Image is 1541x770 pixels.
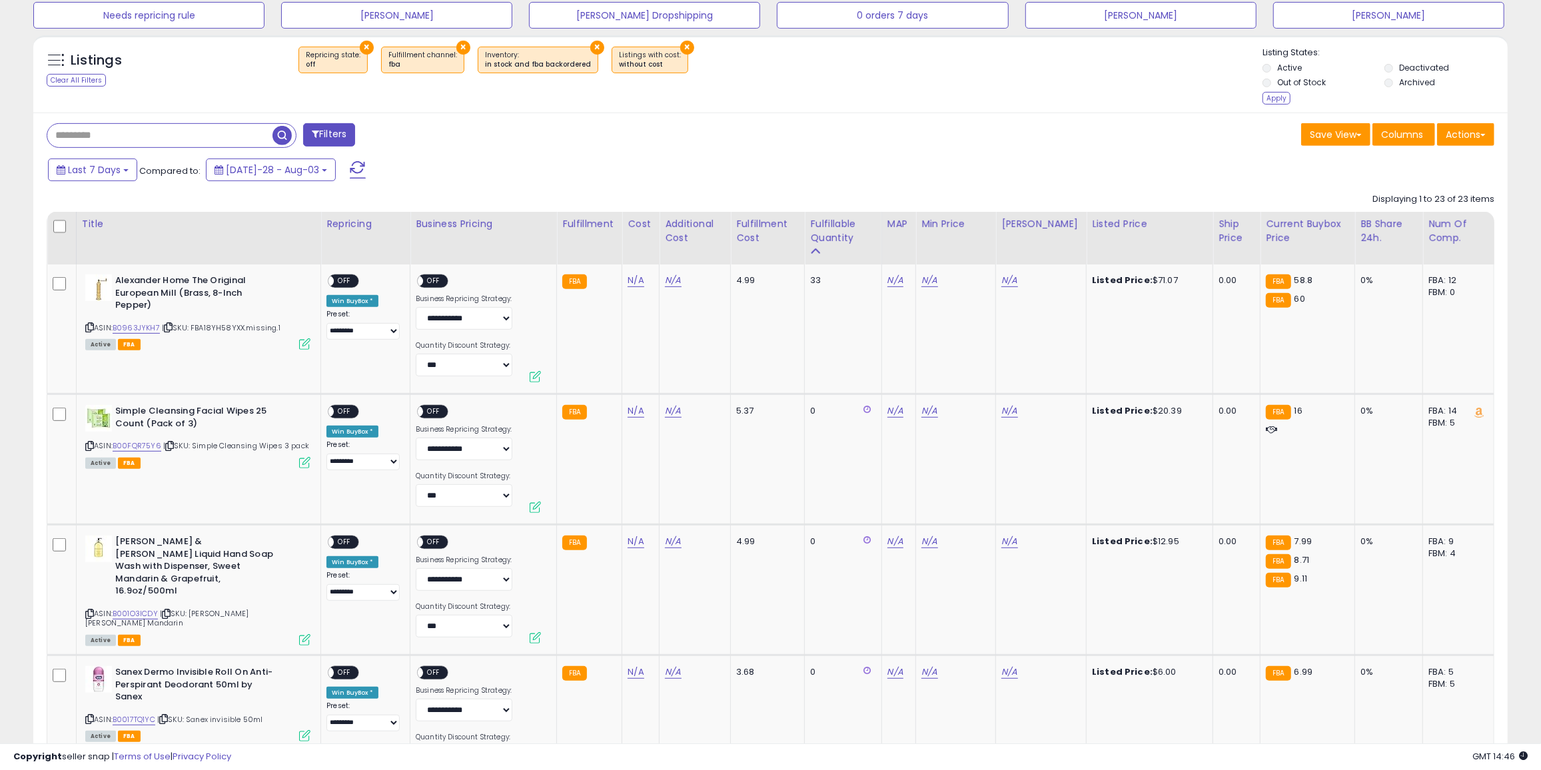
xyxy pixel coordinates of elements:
div: 0% [1360,405,1412,417]
button: Needs repricing rule [33,2,264,29]
div: Num of Comp. [1428,217,1488,245]
span: Fulfillment channel : [388,50,457,70]
button: [PERSON_NAME] [281,2,512,29]
label: Deactivated [1399,62,1449,73]
div: Ship Price [1219,217,1255,245]
span: OFF [334,537,356,548]
div: 5.37 [736,405,794,417]
button: × [456,41,470,55]
a: Privacy Policy [173,750,231,763]
button: × [360,41,374,55]
div: 0% [1360,536,1412,548]
a: N/A [1001,535,1017,548]
button: [PERSON_NAME] [1273,2,1504,29]
span: OFF [423,667,444,679]
a: Terms of Use [114,750,171,763]
a: N/A [628,274,644,287]
img: 31pVSt5GFDL._SL40_.jpg [85,536,112,562]
b: Listed Price: [1092,535,1153,548]
a: N/A [665,665,681,679]
span: | SKU: Sanex invisible 50ml [157,714,263,725]
small: FBA [1266,405,1290,420]
img: 31VcSPqIPCL._SL40_.jpg [85,666,112,693]
div: Preset: [326,440,400,470]
a: N/A [665,274,681,287]
small: FBA [562,666,587,681]
div: Cost [628,217,654,231]
div: 0 [810,666,871,678]
div: 3.68 [736,666,794,678]
div: 33 [810,274,871,286]
div: FBM: 5 [1428,678,1484,690]
button: 0 orders 7 days [777,2,1008,29]
a: N/A [887,404,903,418]
span: 2025-08-11 14:46 GMT [1472,750,1528,763]
div: in stock and fba backordered [485,60,591,69]
a: B0963JYKH7 [113,322,160,334]
div: Min Price [921,217,990,231]
div: $71.07 [1092,274,1203,286]
h5: Listings [71,51,122,70]
div: ASIN: [85,536,310,644]
a: B0017TQ1YC [113,714,155,725]
div: without cost [619,60,681,69]
b: Listed Price: [1092,274,1153,286]
b: Sanex Dermo Invisible Roll On Anti-Perspirant Deodorant 50ml by Sanex [115,666,277,707]
div: Apply [1263,92,1290,105]
small: FBA [1266,274,1290,289]
small: FBA [1266,293,1290,308]
span: 7.99 [1294,535,1312,548]
a: N/A [887,665,903,679]
label: Archived [1399,77,1435,88]
div: 4.99 [736,274,794,286]
div: FBM: 4 [1428,548,1484,560]
small: FBA [1266,573,1290,587]
div: FBA: 14 [1428,405,1484,417]
div: seller snap | | [13,751,231,763]
div: 0 [810,536,871,548]
span: 9.11 [1294,572,1308,585]
div: 4.99 [736,536,794,548]
div: FBM: 5 [1428,417,1484,429]
a: B001O3ICDY [113,608,158,619]
b: Listed Price: [1092,404,1153,417]
div: 0.00 [1219,666,1250,678]
small: FBA [1266,536,1290,550]
a: N/A [628,535,644,548]
div: 0 [810,405,871,417]
button: × [680,41,694,55]
span: Repricing state : [306,50,360,70]
div: Title [82,217,315,231]
span: OFF [334,276,356,287]
div: $6.00 [1092,666,1203,678]
span: 16 [1294,404,1302,417]
span: Last 7 Days [68,163,121,177]
small: FBA [562,536,587,550]
small: FBA [1266,666,1290,681]
div: off [306,60,360,69]
label: Quantity Discount Strategy: [416,341,512,350]
label: Active [1277,62,1302,73]
div: FBA: 12 [1428,274,1484,286]
span: All listings currently available for purchase on Amazon [85,731,116,742]
div: ASIN: [85,405,310,467]
div: Repricing [326,217,404,231]
small: FBA [1266,554,1290,569]
label: Quantity Discount Strategy: [416,472,512,481]
label: Business Repricing Strategy: [416,425,512,434]
div: BB Share 24h. [1360,217,1417,245]
div: Win BuyBox * [326,426,378,438]
div: Fulfillment Cost [736,217,799,245]
span: | SKU: Simple Cleansing Wipes 3 pack [163,440,309,451]
span: | SKU: [PERSON_NAME] [PERSON_NAME] Mandarin [85,608,249,628]
a: N/A [921,535,937,548]
button: Save View [1301,123,1370,146]
b: Alexander Home The Original European Mill (Brass, 8-Inch Pepper) [115,274,277,315]
img: 31SI9aNwxXL._SL40_.jpg [85,274,112,301]
span: 6.99 [1294,665,1313,678]
div: ASIN: [85,274,310,348]
div: Additional Cost [665,217,725,245]
a: N/A [887,535,903,548]
small: FBA [562,405,587,420]
a: N/A [628,404,644,418]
